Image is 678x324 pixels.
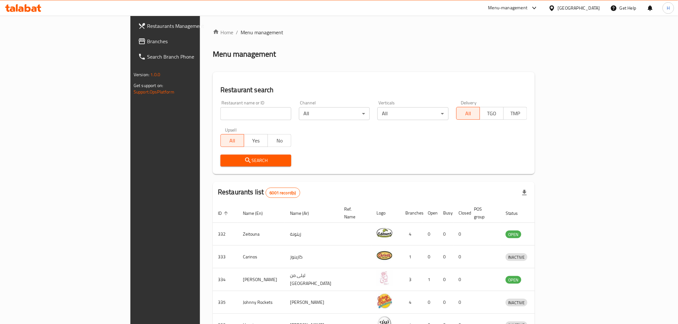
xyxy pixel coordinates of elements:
th: Open [423,203,438,223]
a: Support.OpsPlatform [134,88,174,96]
div: All [299,107,370,120]
span: OPEN [506,276,521,284]
span: Version: [134,70,149,79]
span: Status [506,209,526,217]
span: Yes [247,136,265,145]
td: 0 [453,246,469,268]
span: Restaurants Management [147,22,238,30]
img: Leila Min Lebnan [376,270,393,286]
h2: Restaurant search [220,85,527,95]
label: Delivery [461,101,477,105]
div: OPEN [506,276,521,284]
td: 0 [423,246,438,268]
span: Name (En) [243,209,271,217]
td: [PERSON_NAME] [285,291,339,314]
h2: Menu management [213,49,276,59]
td: [PERSON_NAME] [238,268,285,291]
td: 0 [438,268,453,291]
td: 4 [400,291,423,314]
th: Closed [453,203,469,223]
button: Yes [244,134,268,147]
img: Zeitouna [376,225,393,241]
img: Johnny Rockets [376,293,393,309]
button: No [268,134,291,147]
td: 0 [423,291,438,314]
span: OPEN [506,231,521,238]
h2: Restaurants list [218,187,300,198]
td: 0 [438,291,453,314]
button: TGO [480,107,503,120]
span: Ref. Name [344,205,364,221]
span: Search Branch Phone [147,53,238,61]
span: ID [218,209,230,217]
td: 0 [423,223,438,246]
input: Search for restaurant name or ID.. [220,107,291,120]
td: Zeitouna [238,223,285,246]
td: Carinos [238,246,285,268]
a: Search Branch Phone [133,49,244,64]
div: Export file [517,185,532,200]
td: زيتونة [285,223,339,246]
span: POS group [474,205,493,221]
td: 1 [400,246,423,268]
td: 0 [453,268,469,291]
div: [GEOGRAPHIC_DATA] [558,4,600,12]
th: Branches [400,203,423,223]
span: All [459,109,477,118]
span: Menu management [241,28,283,36]
label: Upsell [225,128,237,132]
td: 0 [438,246,453,268]
a: Branches [133,34,244,49]
th: Logo [371,203,400,223]
td: Johnny Rockets [238,291,285,314]
span: 1.0.0 [150,70,160,79]
td: ليلى من [GEOGRAPHIC_DATA] [285,268,339,291]
div: Menu-management [488,4,528,12]
span: No [270,136,289,145]
button: All [456,107,480,120]
span: TMP [506,109,525,118]
td: 3 [400,268,423,291]
img: Carinos [376,247,393,263]
div: All [377,107,448,120]
td: 1 [423,268,438,291]
td: كارينوز [285,246,339,268]
td: 0 [453,291,469,314]
span: All [223,136,242,145]
button: TMP [503,107,527,120]
th: Busy [438,203,453,223]
a: Restaurants Management [133,18,244,34]
nav: breadcrumb [213,28,535,36]
div: Total records count [266,188,300,198]
span: INACTIVE [506,299,527,306]
span: H [667,4,670,12]
span: Branches [147,37,238,45]
span: Name (Ar) [290,209,317,217]
span: TGO [483,109,501,118]
td: 4 [400,223,423,246]
span: 6001 record(s) [266,190,300,196]
span: Get support on: [134,81,163,90]
button: All [220,134,244,147]
span: INACTIVE [506,254,527,261]
button: Search [220,155,291,166]
td: 0 [453,223,469,246]
td: 0 [438,223,453,246]
span: Search [226,157,286,165]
